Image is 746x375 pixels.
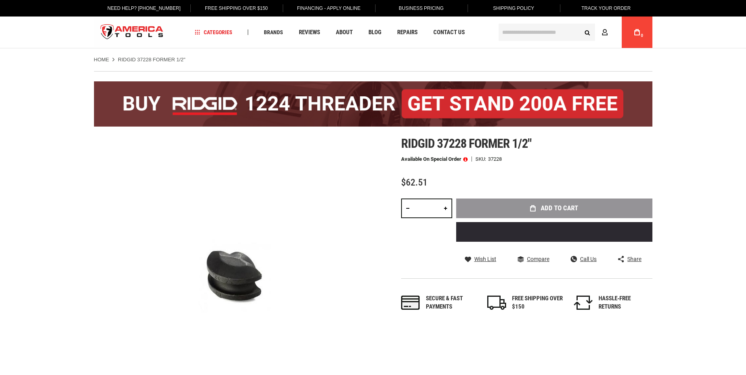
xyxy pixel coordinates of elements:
p: Available on Special Order [401,156,468,162]
span: Categories [195,29,232,35]
a: Repairs [394,27,421,38]
a: Categories [191,27,236,38]
a: Blog [365,27,385,38]
img: shipping [487,296,506,310]
a: Home [94,56,109,63]
a: Wish List [465,256,496,263]
span: Contact Us [433,29,465,35]
span: Wish List [474,256,496,262]
div: HASSLE-FREE RETURNS [599,294,650,311]
a: Reviews [295,27,324,38]
a: store logo [94,18,170,47]
a: About [332,27,356,38]
img: BOGO: Buy the RIDGID® 1224 Threader (26092), get the 92467 200A Stand FREE! [94,81,652,127]
span: $62.51 [401,177,427,188]
span: 0 [641,33,643,38]
span: Call Us [580,256,597,262]
a: Contact Us [430,27,468,38]
div: FREE SHIPPING OVER $150 [512,294,563,311]
div: Secure & fast payments [426,294,477,311]
img: returns [574,296,593,310]
span: Repairs [397,29,418,35]
span: Compare [527,256,549,262]
button: Search [580,25,595,40]
span: About [336,29,353,35]
a: Compare [518,256,549,263]
strong: SKU [475,156,488,162]
img: America Tools [94,18,170,47]
img: payments [401,296,420,310]
a: 0 [630,17,645,48]
span: Ridgid 37228 former 1/2" [401,136,532,151]
a: Brands [260,27,287,38]
strong: RIDGID 37228 FORMER 1/2" [118,57,186,63]
a: Call Us [571,256,597,263]
span: Shipping Policy [493,6,534,11]
span: Blog [368,29,381,35]
span: Share [627,256,641,262]
span: Brands [264,29,283,35]
span: Reviews [299,29,320,35]
div: 37228 [488,156,502,162]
